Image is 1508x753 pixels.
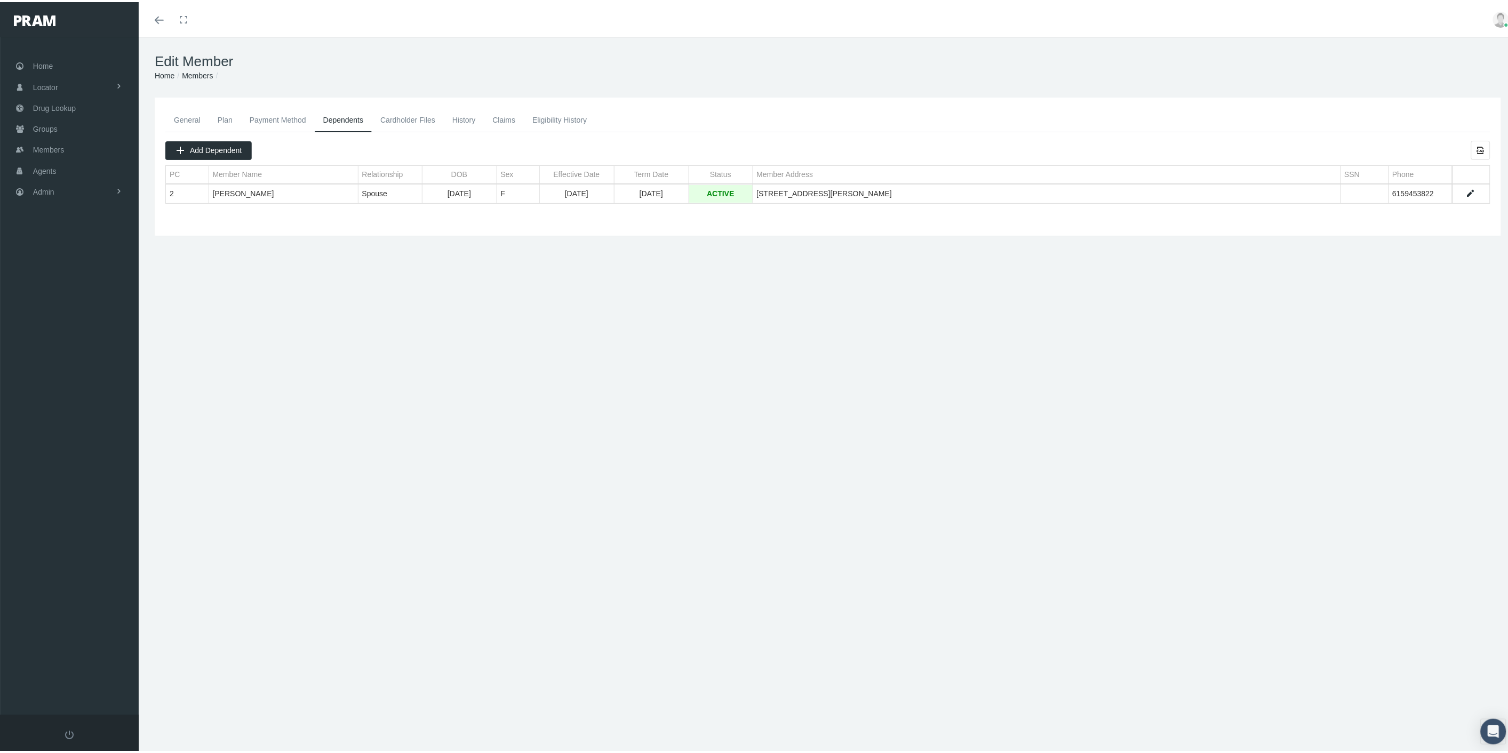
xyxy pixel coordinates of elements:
td: ACTIVE [689,183,753,201]
div: SSN [1345,167,1360,178]
td: [DATE] [422,183,497,201]
td: [PERSON_NAME] [209,183,358,201]
a: Claims [484,106,524,130]
div: Add Dependent [165,139,252,158]
td: 2 [166,183,209,201]
td: [DATE] [539,183,614,201]
div: Term Date [634,167,669,178]
td: Column Term Date [614,164,689,182]
td: Column Member Name [209,164,358,182]
div: Phone [1393,167,1414,178]
span: Groups [33,117,58,137]
td: Column Effective Date [539,164,614,182]
h1: Edit Member [155,51,1501,68]
span: Add Dependent [190,144,242,153]
td: Column Phone [1389,164,1453,182]
div: Sex [501,167,514,178]
a: Eligibility History [524,106,595,130]
a: Cardholder Files [372,106,444,130]
td: [DATE] [614,183,689,201]
span: Agents [33,159,57,179]
div: Data grid [165,139,1490,202]
div: Member Name [213,167,262,178]
a: Dependents [315,106,372,130]
div: Open Intercom Messenger [1481,717,1506,742]
td: F [497,183,539,201]
td: Column Member Address [753,164,1341,182]
div: Effective Date [554,167,600,178]
a: Home [155,69,174,78]
div: Status [710,167,731,178]
td: Column Relationship [358,164,422,182]
td: Column Status [689,164,753,182]
span: Admin [33,180,54,200]
td: Column PC [166,164,209,182]
span: Members [33,138,64,158]
span: Locator [33,75,58,95]
a: Edit [1466,187,1475,196]
div: Relationship [362,167,403,178]
a: Members [182,69,213,78]
span: Drug Lookup [33,96,76,116]
div: DOB [451,167,467,178]
div: Member Address [757,167,813,178]
a: Plan [209,106,241,130]
td: Spouse [358,183,422,201]
td: [STREET_ADDRESS][PERSON_NAME] [753,183,1341,201]
td: Column DOB [422,164,497,182]
span: Home [33,54,53,74]
td: 6159453822 [1389,183,1453,201]
div: Data grid toolbar [165,139,1490,158]
div: PC [170,167,180,178]
a: General [165,106,209,130]
td: Column SSN [1341,164,1389,182]
a: History [444,106,484,130]
a: Payment Method [241,106,315,130]
div: Export all data to Excel [1471,139,1490,158]
td: Column Sex [497,164,539,182]
img: PRAM_20_x_78.png [14,13,55,24]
